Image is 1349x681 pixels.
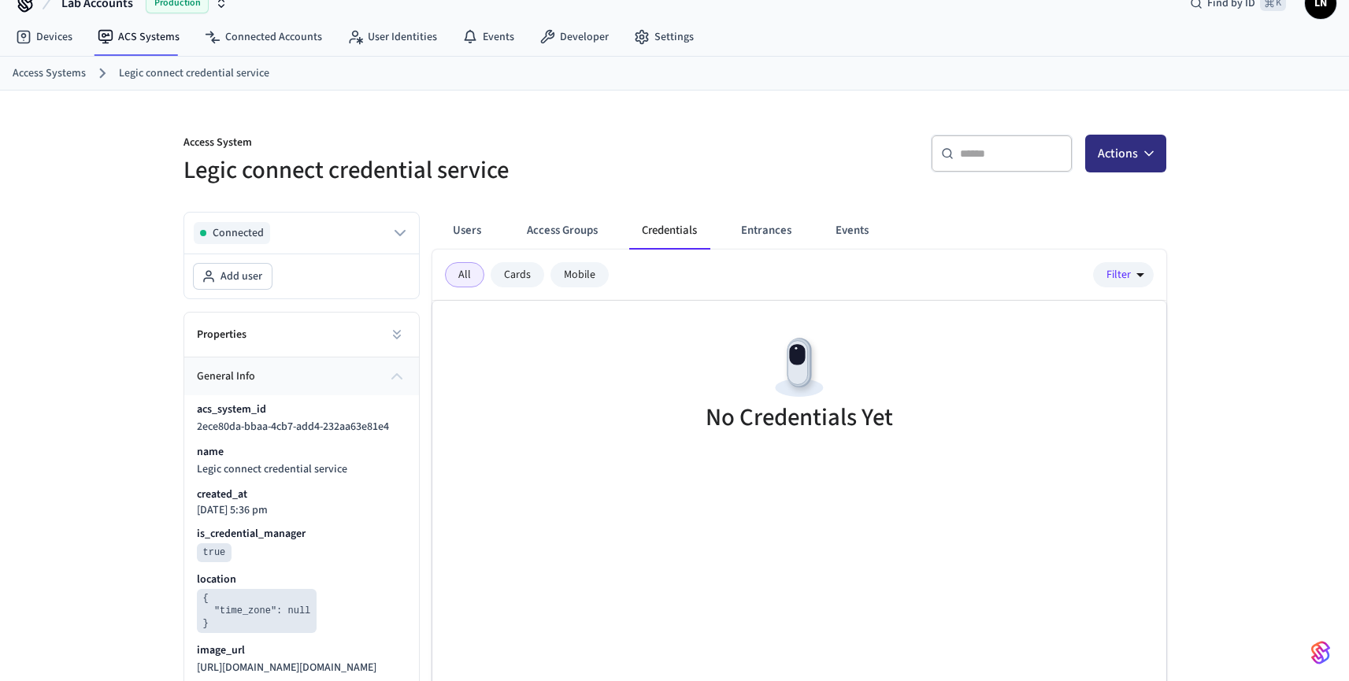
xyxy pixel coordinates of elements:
a: Connected Accounts [192,23,335,51]
a: Devices [3,23,85,51]
a: Legic connect credential service [119,65,269,82]
button: Users [439,212,495,250]
a: ACS Systems [85,23,192,51]
a: Events [450,23,527,51]
div: All [445,262,484,287]
button: Connected [194,222,410,244]
img: SeamLogoGradient.69752ec5.svg [1311,640,1330,665]
p: location [197,572,236,587]
a: Settings [621,23,706,51]
div: Mobile [550,262,609,287]
button: general info [184,357,419,395]
button: Access Groups [514,212,610,250]
a: User Identities [335,23,450,51]
button: Events [823,212,881,250]
button: Credentials [629,212,710,250]
button: Actions [1085,135,1166,172]
div: Cards [491,262,544,287]
a: Access Systems [13,65,86,82]
span: [URL][DOMAIN_NAME][DOMAIN_NAME] [197,660,376,675]
p: created_at [197,487,247,502]
p: name [197,444,224,460]
span: Add user [221,268,262,284]
p: Access System [183,135,665,154]
span: 2ece80da-bbaa-4cb7-add4-232aa63e81e4 [197,419,389,435]
button: Add user [194,264,272,289]
span: Legic connect credential service [197,461,347,477]
button: Entrances [728,212,804,250]
pre: { "time_zone": null } [197,589,317,633]
h5: No Credentials Yet [706,402,893,434]
p: [DATE] 5:36 pm [197,504,268,516]
h5: Legic connect credential service [183,154,665,187]
img: Devices Empty State [764,332,835,403]
span: general info [197,368,255,385]
p: acs_system_id [197,402,266,417]
h2: Properties [197,327,246,342]
span: Connected [213,225,264,241]
a: Developer [527,23,621,51]
button: Filter [1093,262,1154,287]
p: image_url [197,642,245,658]
pre: true [197,543,232,562]
p: is_credential_manager [197,526,306,542]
